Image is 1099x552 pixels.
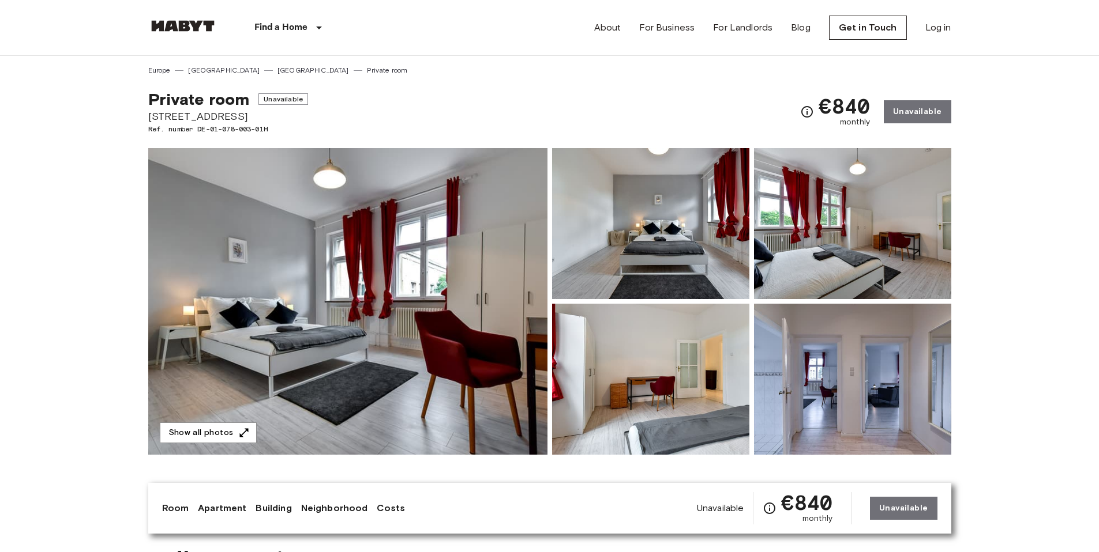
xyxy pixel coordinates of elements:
[781,492,832,513] span: €840
[754,304,951,455] img: Picture of unit DE-01-078-003-01H
[840,116,870,128] span: monthly
[829,16,907,40] a: Get in Touch
[713,21,772,35] a: For Landlords
[301,501,368,515] a: Neighborhood
[160,422,257,444] button: Show all photos
[198,501,246,515] a: Apartment
[148,482,951,500] span: About the room
[697,502,744,515] span: Unavailable
[819,96,870,116] span: €840
[639,21,695,35] a: For Business
[148,124,308,134] span: Ref. number DE-01-078-003-01H
[552,148,749,299] img: Picture of unit DE-01-078-003-01H
[594,21,621,35] a: About
[277,65,349,75] a: [GEOGRAPHIC_DATA]
[800,105,814,119] svg: Check cost overview for full price breakdown. Please note that discounts apply to new joiners onl...
[148,65,171,75] a: Europe
[754,148,951,299] img: Picture of unit DE-01-078-003-01H
[763,501,777,515] svg: Check cost overview for full price breakdown. Please note that discounts apply to new joiners onl...
[925,21,951,35] a: Log in
[148,89,250,109] span: Private room
[148,109,308,124] span: [STREET_ADDRESS]
[162,501,189,515] a: Room
[256,501,291,515] a: Building
[188,65,260,75] a: [GEOGRAPHIC_DATA]
[791,21,811,35] a: Blog
[802,513,832,524] span: monthly
[148,148,547,455] img: Marketing picture of unit DE-01-078-003-01H
[254,21,308,35] p: Find a Home
[552,304,749,455] img: Picture of unit DE-01-078-003-01H
[258,93,308,105] span: Unavailable
[367,65,408,75] a: Private room
[377,501,405,515] a: Costs
[148,20,217,32] img: Habyt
